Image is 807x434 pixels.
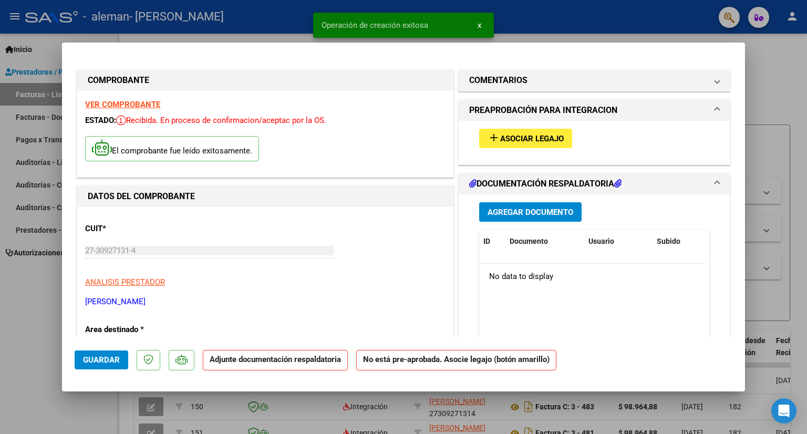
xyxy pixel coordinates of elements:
[83,355,120,365] span: Guardar
[584,230,653,253] datatable-header-cell: Usuario
[322,20,428,30] span: Operación de creación exitosa
[85,277,165,287] span: ANALISIS PRESTADOR
[85,296,446,308] p: [PERSON_NAME]
[459,121,730,164] div: PREAPROBACIÓN PARA INTEGRACION
[459,194,730,412] div: DOCUMENTACIÓN RESPALDATORIA
[510,237,548,245] span: Documento
[500,134,564,143] span: Asociar Legajo
[657,237,680,245] span: Subido
[85,136,259,162] p: El comprobante fue leído exitosamente.
[479,264,706,290] div: No data to display
[488,131,500,144] mat-icon: add
[459,100,730,121] mat-expansion-panel-header: PREAPROBACIÓN PARA INTEGRACION
[75,350,128,369] button: Guardar
[88,75,149,85] strong: COMPROBANTE
[705,230,758,253] datatable-header-cell: Acción
[85,100,160,109] a: VER COMPROBANTE
[479,129,572,148] button: Asociar Legajo
[85,223,193,235] p: CUIT
[469,74,527,87] h1: COMENTARIOS
[771,398,796,423] div: Open Intercom Messenger
[210,355,341,364] strong: Adjunte documentación respaldatoria
[488,208,573,217] span: Agregar Documento
[505,230,584,253] datatable-header-cell: Documento
[459,70,730,91] mat-expansion-panel-header: COMENTARIOS
[588,237,614,245] span: Usuario
[469,16,490,35] button: x
[653,230,705,253] datatable-header-cell: Subido
[85,116,116,125] span: ESTADO:
[479,202,582,222] button: Agregar Documento
[116,116,326,125] span: Recibida. En proceso de confirmacion/aceptac por la OS.
[479,230,505,253] datatable-header-cell: ID
[356,350,556,370] strong: No está pre-aprobada. Asocie legajo (botón amarillo)
[469,178,622,190] h1: DOCUMENTACIÓN RESPALDATORIA
[88,191,195,201] strong: DATOS DEL COMPROBANTE
[483,237,490,245] span: ID
[459,173,730,194] mat-expansion-panel-header: DOCUMENTACIÓN RESPALDATORIA
[469,104,617,117] h1: PREAPROBACIÓN PARA INTEGRACION
[478,20,481,30] span: x
[85,324,193,336] p: Area destinado *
